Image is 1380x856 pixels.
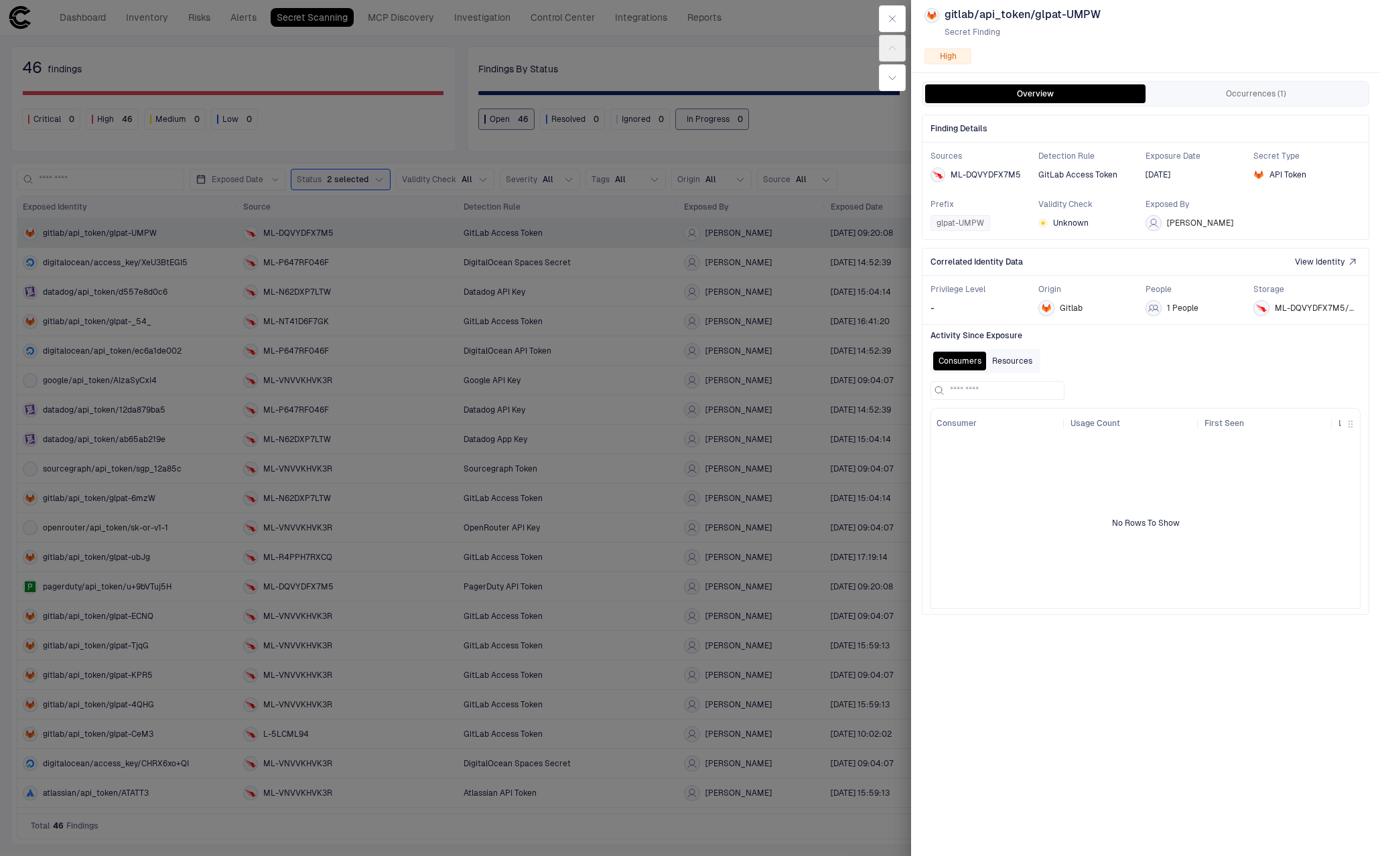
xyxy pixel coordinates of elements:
span: Privilege Level [930,284,1038,295]
span: Detection Rule [1038,151,1146,161]
span: People [1146,284,1253,295]
span: Storage [1253,284,1361,295]
span: GitLab Access Token [1038,169,1117,180]
div: Gitlab [1253,169,1264,180]
button: Resources [987,352,1038,370]
span: Exposure Date [1146,151,1253,161]
span: Sources [930,151,1038,161]
div: 8/26/2025 14:20:08 (GMT+00:00 UTC) [1146,169,1170,180]
span: Activity Since Exposure [930,330,1361,341]
span: Usage Count [1071,418,1120,429]
span: Secret Finding [945,27,1101,38]
span: 1 People [1167,303,1198,313]
span: Origin [1038,284,1146,295]
div: Gitlab [1041,303,1052,313]
span: Gitlab [1060,303,1083,313]
span: Correlated Identity Data [930,257,1023,267]
span: gitlab/api_token/glpat-UMPW [945,8,1101,21]
span: Secret Type [1253,151,1361,161]
div: Crowdstrike [1256,303,1267,313]
span: Unknown [1053,218,1089,228]
div: - [930,300,1033,316]
span: [DATE] [1146,169,1170,180]
span: Validity Check [1038,199,1146,210]
button: Occurrences (1) [1146,84,1366,103]
span: ML-DQVYDFX7M5 [951,170,1021,180]
div: Crowdstrike [933,169,943,180]
span: Consumer [937,418,977,429]
button: Overview [925,84,1146,103]
span: Exposed By [1146,199,1253,210]
button: Consumers [933,352,987,370]
span: glpat-UMPW [937,218,984,228]
span: [PERSON_NAME] [1167,218,1233,228]
span: Finding Details [922,115,1369,142]
button: View Identity [1292,254,1361,270]
span: ML-DQVYDFX7M5/mcp_environment_variables [1275,303,1356,313]
span: View Identity [1295,257,1344,267]
span: First Seen [1204,418,1244,429]
div: Gitlab [926,10,937,21]
span: API Token [1269,169,1306,180]
span: High [940,51,957,62]
span: Prefix [930,199,1038,210]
